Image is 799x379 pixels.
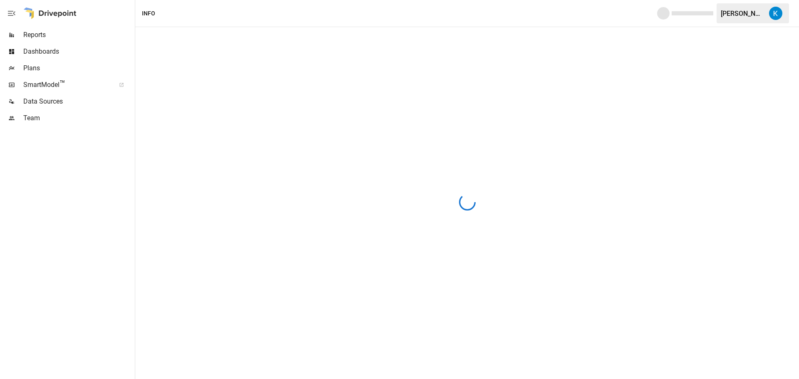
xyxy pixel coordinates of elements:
[23,97,133,107] span: Data Sources
[769,7,782,20] img: Kevin Brown
[23,63,133,73] span: Plans
[23,47,133,57] span: Dashboards
[721,10,764,17] div: [PERSON_NAME]
[764,2,787,25] button: Kevin Brown
[23,80,110,90] span: SmartModel
[23,113,133,123] span: Team
[23,30,133,40] span: Reports
[60,79,65,89] span: ™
